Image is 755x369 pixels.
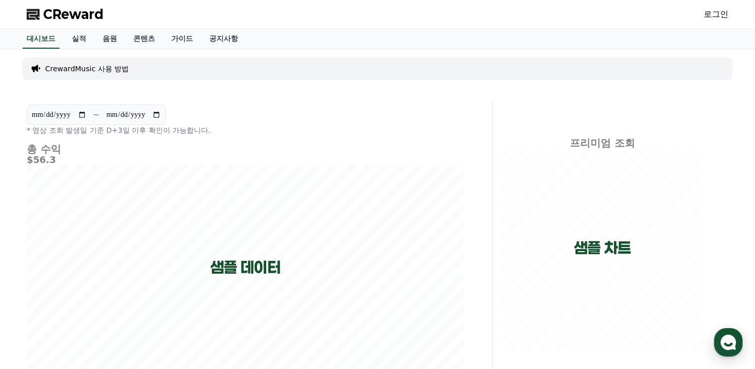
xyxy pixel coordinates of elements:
a: CReward [27,6,104,23]
span: 대화 [94,300,106,308]
a: 로그인 [704,8,728,20]
a: 대화 [68,284,132,310]
a: 대시보드 [23,29,59,49]
a: 설정 [132,284,197,310]
a: 콘텐츠 [125,29,163,49]
a: 실적 [64,29,94,49]
p: ~ [93,109,100,121]
p: 샘플 차트 [574,239,631,257]
h4: 총 수익 [27,143,464,155]
span: 홈 [32,299,38,307]
h5: $56.3 [27,155,464,165]
a: 음원 [94,29,125,49]
span: CReward [43,6,104,23]
a: 공지사항 [201,29,246,49]
h4: 프리미엄 조회 [501,137,704,149]
p: * 영상 조회 발생일 기준 D+3일 이후 확인이 가능합니다. [27,125,464,135]
a: CrewardMusic 사용 방법 [45,64,129,74]
a: 가이드 [163,29,201,49]
span: 설정 [158,299,171,307]
p: 샘플 데이터 [210,258,281,277]
a: 홈 [3,284,68,310]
